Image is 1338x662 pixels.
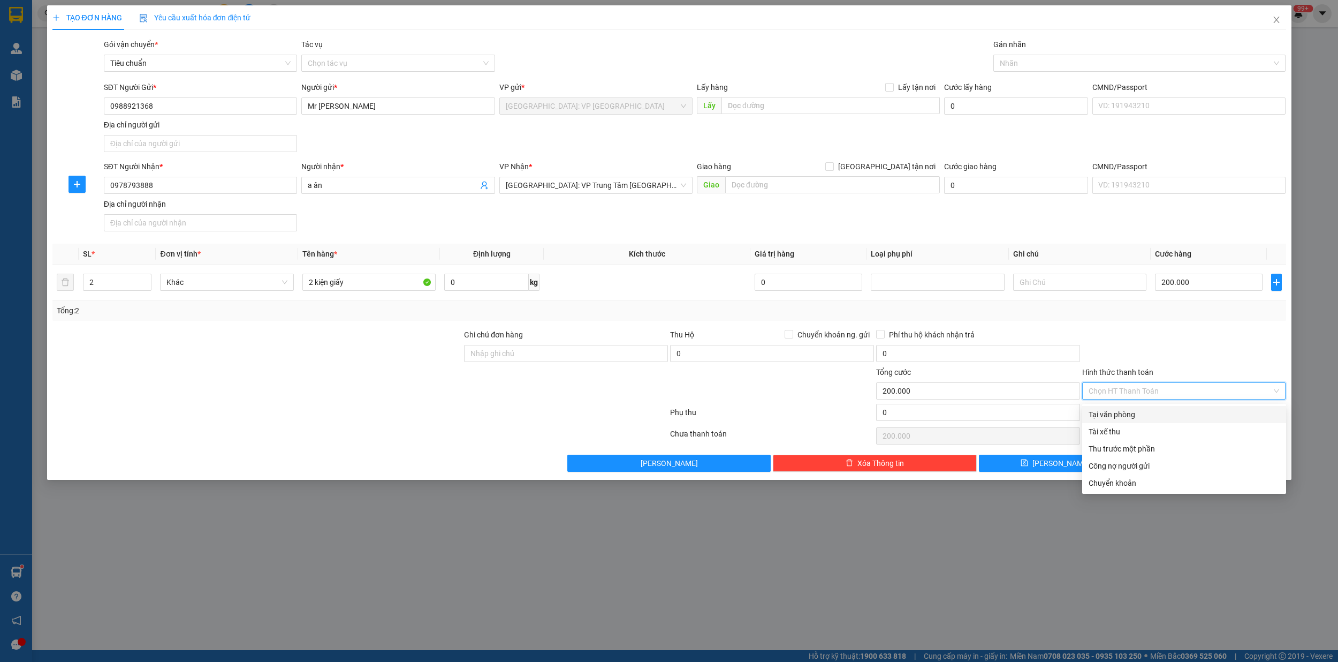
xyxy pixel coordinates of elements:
th: Ghi chú [1009,244,1151,265]
span: close [1272,16,1281,24]
label: Ghi chú đơn hàng [464,330,523,339]
span: save [1021,459,1028,468]
div: CMND/Passport [1092,161,1286,172]
span: CÔNG TY TNHH CHUYỂN PHÁT NHANH BẢO AN [93,36,196,56]
button: delete [57,274,74,291]
input: Địa chỉ của người nhận [104,214,297,231]
button: [PERSON_NAME] [567,455,771,472]
div: Chưa thanh toán [669,428,875,447]
div: SĐT Người Gửi [104,81,297,93]
span: Chuyển khoản ng. gửi [793,329,874,341]
img: icon [139,14,148,22]
button: plus [69,176,86,193]
button: Close [1261,5,1291,35]
input: Cước lấy hàng [944,97,1088,115]
span: Giao hàng [697,162,731,171]
strong: PHIẾU DÁN LÊN HÀNG [71,5,212,19]
div: CMND/Passport [1092,81,1286,93]
span: kg [529,274,539,291]
label: Cước lấy hàng [944,83,992,92]
span: Gói vận chuyển [104,40,158,49]
span: Tiêu chuẩn [110,55,291,71]
span: Lấy [697,97,721,114]
span: SL [83,250,92,258]
div: Phụ thu [669,407,875,425]
span: plus [69,180,85,189]
div: SĐT Người Nhận [104,161,297,172]
span: Lấy tận nơi [894,81,940,93]
div: Địa chỉ người nhận [104,198,297,210]
label: Gán nhãn [993,40,1026,49]
button: plus [1271,274,1281,291]
label: Hình thức thanh toán [1082,368,1153,377]
div: VP gửi [499,81,693,93]
span: Đơn vị tính [160,250,200,258]
input: Dọc đường [725,176,940,193]
div: Tại văn phòng [1089,409,1280,420]
th: Loại phụ phí [866,244,1009,265]
span: user-add [480,181,489,190]
span: [PHONE_NUMBER] [4,36,81,55]
input: Địa chỉ của người gửi [104,135,297,152]
div: Tổng: 2 [57,305,516,317]
span: Thu Hộ [670,330,694,339]
span: Ngày in phiếu: 10:20 ngày [67,21,216,33]
span: plus [1272,278,1281,287]
span: VP Nhận [499,162,529,171]
input: 0 [755,274,862,291]
span: Phí thu hộ khách nhận trả [885,329,979,341]
button: save[PERSON_NAME] [979,455,1131,472]
span: Kích thước [629,250,665,258]
span: Yêu cầu xuất hóa đơn điện tử [139,13,251,22]
span: delete [846,459,853,468]
span: Định lượng [473,250,511,258]
input: Dọc đường [721,97,940,114]
button: deleteXóa Thông tin [773,455,977,472]
span: Cước hàng [1155,250,1191,258]
div: Chuyển khoản [1089,477,1280,489]
div: Tài xế thu [1089,426,1280,438]
input: Ghi Chú [1013,274,1147,291]
label: Cước giao hàng [944,162,997,171]
div: Người nhận [301,161,495,172]
span: [PERSON_NAME] [641,457,698,469]
span: Khánh Hòa: VP Trung Tâm TP Nha Trang [506,177,686,193]
label: Tác vụ [301,40,323,49]
span: Hà Nội: VP Quận Thanh Xuân [506,98,686,114]
span: plus [52,14,60,21]
input: Ghi chú đơn hàng [464,345,668,362]
input: Cước giao hàng [944,177,1088,194]
span: Mã đơn: VPTX1509250003 [4,65,162,79]
span: TẠO ĐƠN HÀNG [52,13,122,22]
span: Lấy hàng [697,83,728,92]
span: Tổng cước [876,368,911,377]
div: Thu trước một phần [1089,443,1280,455]
span: [GEOGRAPHIC_DATA] tận nơi [834,161,940,172]
span: Tên hàng [302,250,337,258]
span: Khác [166,274,287,290]
div: Công nợ người gửi [1089,460,1280,472]
div: Địa chỉ người gửi [104,119,297,131]
span: Giá trị hàng [755,250,794,258]
strong: CSKH: [29,36,57,46]
span: Xóa Thông tin [857,457,904,469]
input: VD: Bàn, Ghế [302,274,436,291]
span: Giao [697,176,725,193]
div: Cước gửi hàng sẽ được ghi vào công nợ của người gửi [1082,457,1286,475]
span: [PERSON_NAME] [1032,457,1090,469]
div: Người gửi [301,81,495,93]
